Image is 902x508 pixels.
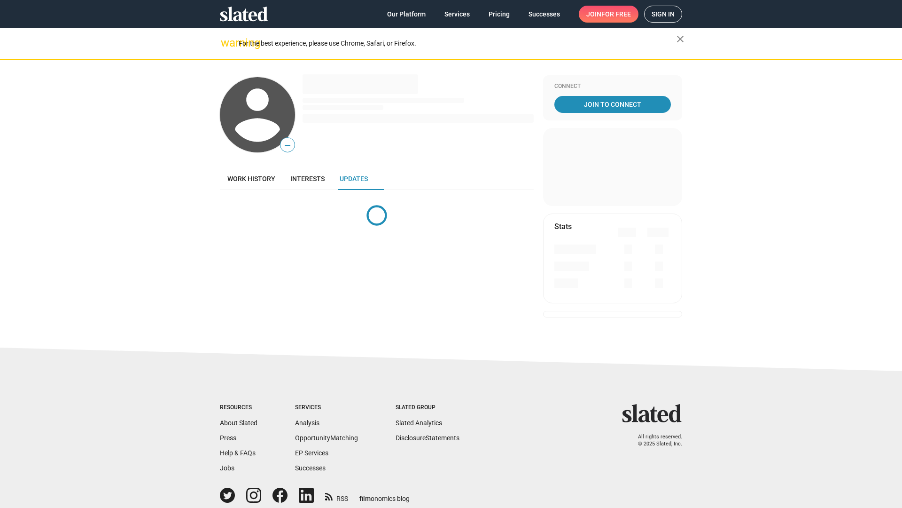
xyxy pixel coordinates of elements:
a: About Slated [220,419,257,427]
a: Analysis [295,419,319,427]
a: Work history [220,167,283,190]
span: Our Platform [387,6,426,23]
div: Services [295,404,358,412]
a: Services [437,6,477,23]
a: EP Services [295,449,328,457]
a: Interests [283,167,332,190]
a: Help & FAQs [220,449,256,457]
a: RSS [325,489,348,503]
a: Press [220,434,236,442]
a: Updates [332,167,375,190]
a: Successes [521,6,568,23]
a: Slated Analytics [396,419,442,427]
a: Joinfor free [579,6,638,23]
span: Sign in [652,6,675,22]
div: For the best experience, please use Chrome, Safari, or Firefox. [239,37,676,50]
div: Connect [554,83,671,90]
span: film [359,495,371,502]
a: Successes [295,464,326,472]
a: Sign in [644,6,682,23]
mat-icon: close [675,33,686,45]
span: Work history [227,175,275,183]
a: Pricing [481,6,517,23]
span: Interests [290,175,325,183]
span: Updates [340,175,368,183]
div: Slated Group [396,404,459,412]
span: Join To Connect [556,96,669,113]
a: filmonomics blog [359,487,410,503]
span: Services [444,6,470,23]
span: Join [586,6,631,23]
p: All rights reserved. © 2025 Slated, Inc. [628,434,682,447]
a: OpportunityMatching [295,434,358,442]
mat-card-title: Stats [554,222,572,231]
a: Jobs [220,464,234,472]
div: Resources [220,404,257,412]
span: for free [601,6,631,23]
a: DisclosureStatements [396,434,459,442]
a: Our Platform [380,6,433,23]
span: Successes [529,6,560,23]
span: Pricing [489,6,510,23]
span: — [280,139,295,151]
a: Join To Connect [554,96,671,113]
mat-icon: warning [221,37,232,48]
